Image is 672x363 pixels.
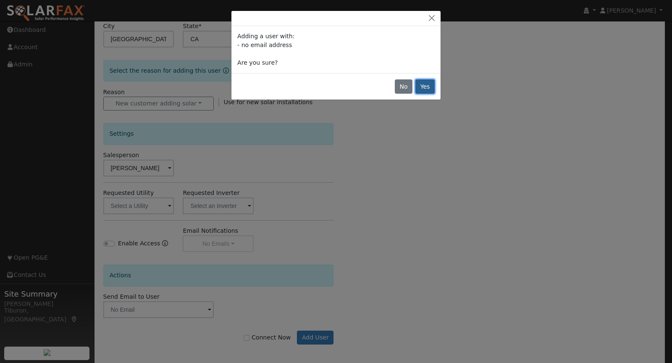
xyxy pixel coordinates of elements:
[395,79,412,94] button: No
[426,14,438,23] button: Close
[415,79,435,94] button: Yes
[237,59,278,66] span: Are you sure?
[237,42,292,48] span: - no email address
[237,33,294,39] span: Adding a user with:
